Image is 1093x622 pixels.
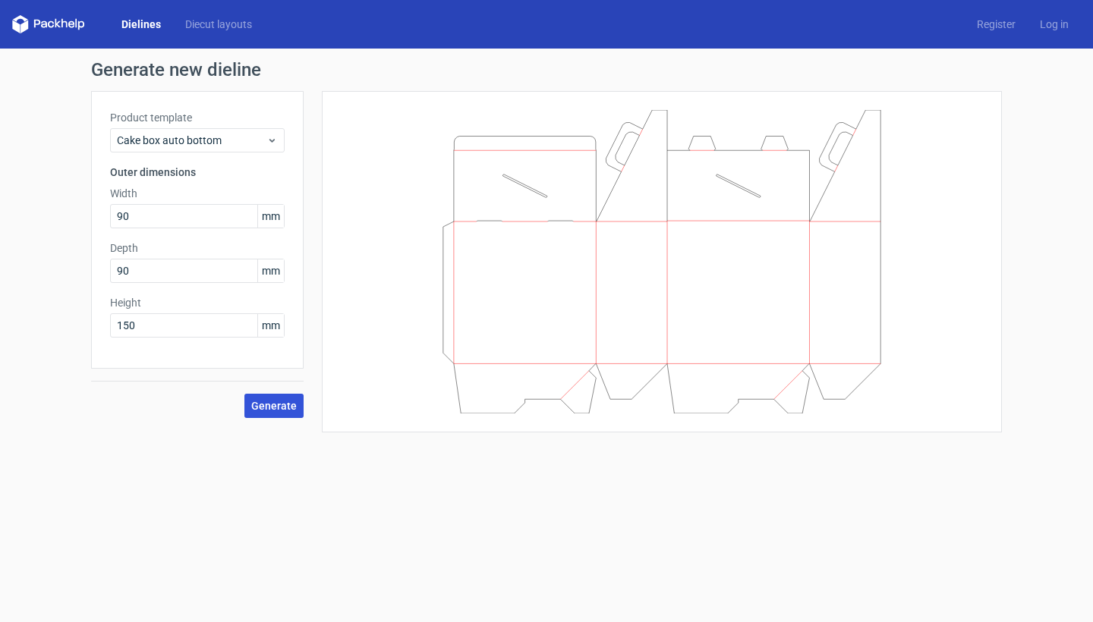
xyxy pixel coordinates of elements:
[257,314,284,337] span: mm
[91,61,1002,79] h1: Generate new dieline
[1028,17,1081,32] a: Log in
[110,110,285,125] label: Product template
[117,133,266,148] span: Cake box auto bottom
[110,186,285,201] label: Width
[244,394,304,418] button: Generate
[257,259,284,282] span: mm
[110,165,285,180] h3: Outer dimensions
[251,401,297,411] span: Generate
[109,17,173,32] a: Dielines
[110,295,285,310] label: Height
[257,205,284,228] span: mm
[965,17,1028,32] a: Register
[173,17,264,32] a: Diecut layouts
[110,240,285,256] label: Depth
